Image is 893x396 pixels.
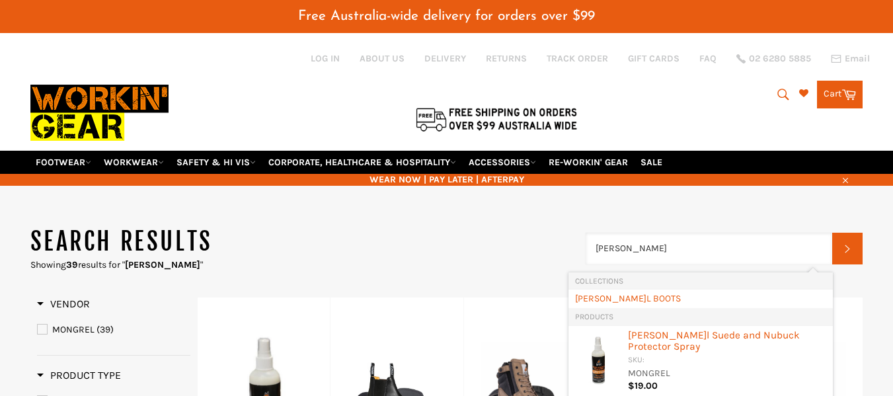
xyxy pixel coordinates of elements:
h3: Product Type [37,369,121,382]
a: Log in [311,53,340,64]
a: CORPORATE, HEALTHCARE & HOSPITALITY [263,151,461,174]
a: SALE [635,151,668,174]
span: Product Type [37,369,121,381]
span: 02 6280 5885 [749,54,811,63]
div: MONGREL [628,367,826,381]
a: DELIVERY [424,52,466,65]
a: TRACK ORDER [547,52,608,65]
strong: 39 [66,259,78,270]
a: ACCESSORIES [463,151,541,174]
a: GIFT CARDS [628,52,679,65]
span: $19.00 [628,380,658,391]
a: SAFETY & HI VIS [171,151,261,174]
a: L BOOTS [575,292,826,305]
img: Workin Gear leaders in Workwear, Safety Boots, PPE, Uniforms. Australia's No.1 in Workwear [30,75,169,150]
span: (39) [97,324,114,335]
li: Collections: MONGREL BOOTS [568,289,833,308]
input: Search [586,233,833,264]
h1: Search results [30,225,586,258]
b: [PERSON_NAME] [628,329,707,341]
span: Free Australia-wide delivery for orders over $99 [298,9,595,23]
a: ABOUT US [360,52,405,65]
li: Products [568,308,833,325]
a: 02 6280 5885 [736,54,811,63]
span: Email [845,54,870,63]
strong: [PERSON_NAME] [125,259,200,270]
a: FAQ [699,52,717,65]
a: Email [831,54,870,64]
span: Vendor [37,297,90,310]
a: FOOTWEAR [30,151,97,174]
a: RETURNS [486,52,527,65]
a: MONGREL [37,323,190,337]
div: SKU: [628,354,826,367]
span: WEAR NOW | PAY LATER | AFTERPAY [30,173,863,186]
img: Flat $9.95 shipping Australia wide [414,105,579,133]
p: Showing results for " " [30,258,586,271]
a: Cart [817,81,863,108]
img: MONGRELWATERPROOFINGSPRAY_200x.jpg [577,332,619,387]
li: Collections [568,272,833,290]
h3: Vendor [37,297,90,311]
b: [PERSON_NAME] [575,293,646,304]
span: MONGREL [52,324,95,335]
a: RE-WORKIN' GEAR [543,151,633,174]
div: l Suede and Nubuck Protector Spray [628,330,826,354]
a: WORKWEAR [98,151,169,174]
